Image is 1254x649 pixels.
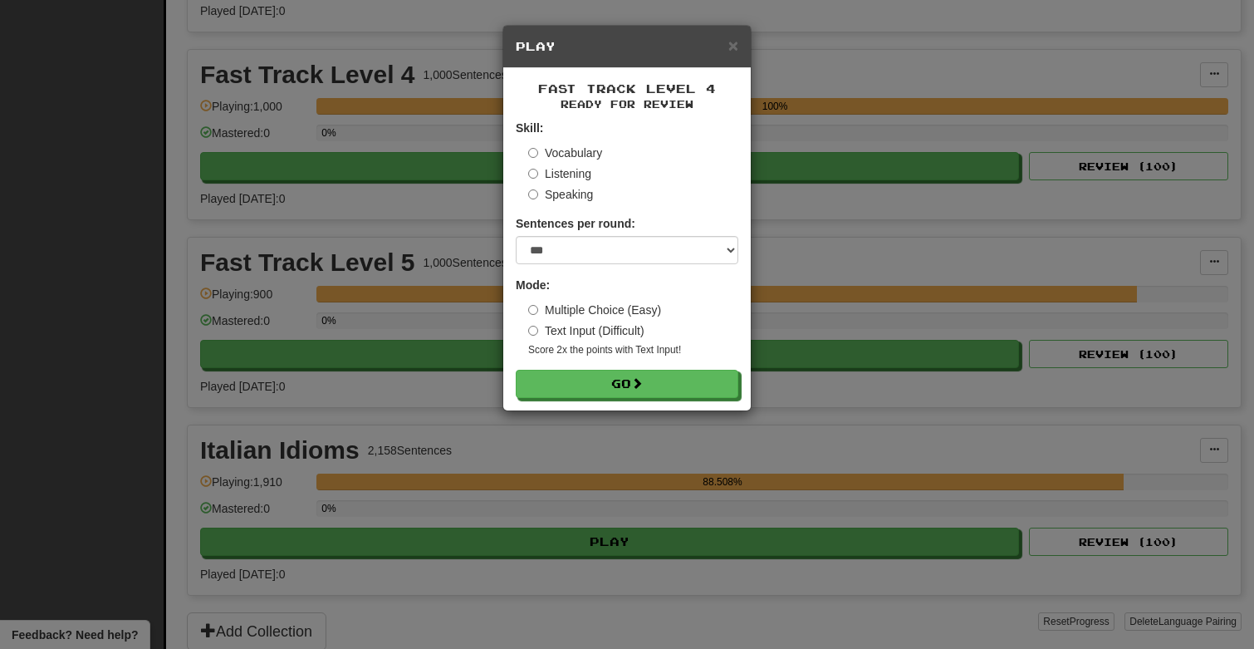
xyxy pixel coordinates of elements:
[516,370,738,398] button: Go
[728,36,738,55] span: ×
[528,326,538,336] input: Text Input (Difficult)
[528,189,538,199] input: Speaking
[516,215,635,232] label: Sentences per round:
[528,145,602,161] label: Vocabulary
[528,186,593,203] label: Speaking
[528,322,644,339] label: Text Input (Difficult)
[528,305,538,315] input: Multiple Choice (Easy)
[528,148,538,158] input: Vocabulary
[516,97,738,111] small: Ready for Review
[528,343,738,357] small: Score 2x the points with Text Input !
[528,302,661,318] label: Multiple Choice (Easy)
[516,38,738,55] h5: Play
[516,278,550,292] strong: Mode:
[528,165,591,182] label: Listening
[516,121,543,135] strong: Skill:
[538,81,716,96] span: Fast Track Level 4
[528,169,538,179] input: Listening
[728,37,738,54] button: Close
